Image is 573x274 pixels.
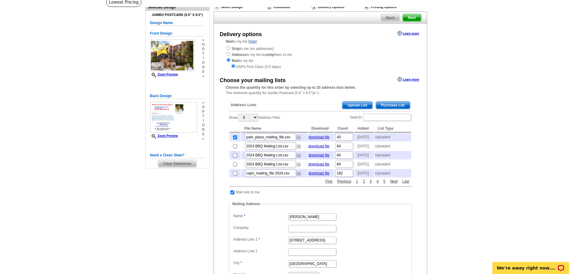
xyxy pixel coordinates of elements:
a: download file [308,153,329,157]
span: n [202,65,205,69]
span: p [202,47,205,51]
strong: Ship [232,47,240,51]
a: Learn more [397,77,419,82]
img: delete.png [297,171,301,176]
img: small-thumb.jpg [150,102,197,133]
label: Show Address Files [229,113,280,122]
a: 2 [361,179,366,184]
div: The minimum quantity for Jumbo Postcard (5.5" x 8.5")is 1. [214,85,427,96]
a: Remove this list [297,161,301,165]
a: Previous [336,179,353,184]
span: Back [381,14,400,21]
span: » [202,137,205,141]
span: i [202,56,205,60]
div: Printing Options [363,4,417,10]
div: Customize [266,4,311,10]
a: 1 [355,179,360,184]
div: USPS First Class (3-5 days) [226,63,415,69]
td: [DATE] [354,169,374,177]
span: Address Lists [231,102,257,108]
a: Learn more [397,31,419,36]
img: small-thumb.jpg [150,39,195,71]
label: Search: [350,113,411,122]
select: ShowAddress Files [239,114,258,121]
label: Address Line 2 [233,248,288,254]
td: [DATE] [354,160,374,168]
label: City [233,260,288,266]
span: p [202,109,205,114]
a: 5 [382,179,387,184]
span: Next [403,14,421,21]
input: Search: [363,114,411,121]
td: Uploaded [375,133,411,141]
th: List Type [375,125,411,132]
label: Company [233,225,288,230]
span: o [202,123,205,128]
div: Choose your mailing lists [220,76,286,85]
div: Selected Design [146,4,209,10]
a: Remove this list [297,143,301,147]
h5: Design Name [150,20,205,26]
a: Zoom Preview [150,134,178,137]
img: Customize [267,4,272,10]
span: s [202,132,205,137]
h4: Jumbo Postcard (5.5" x 8.5") [150,13,205,17]
div: Select Design [214,4,266,11]
td: Uploaded [375,151,411,159]
span: » [202,38,205,42]
th: File Name [241,125,308,132]
iframe: LiveChat chat widget [488,255,573,274]
td: Uploaded [375,160,411,168]
div: to my list ( ) [214,39,427,69]
span: Purchase List [376,102,410,109]
th: Added [354,125,374,132]
strong: ship [266,53,274,57]
td: [DATE] [354,133,374,141]
h5: Back Design [150,93,205,99]
img: delete.png [297,144,301,149]
img: delete.png [297,135,301,140]
span: » [202,74,205,79]
a: First [324,179,334,184]
span: t [202,114,205,119]
div: Delivery options [220,30,262,38]
span: Clear Selections [158,160,196,167]
a: Remove this list [297,152,301,156]
a: Back [380,14,400,22]
td: Uploaded [375,169,411,177]
img: delete.png [297,162,301,167]
a: Last [401,179,411,184]
h5: Front Design [150,31,205,36]
img: Printing Options & Summary [364,4,369,10]
span: o [202,42,205,47]
td: [DATE] [354,142,374,150]
label: Address Line 1 [233,237,288,242]
span: o [202,105,205,109]
a: hide [249,39,256,44]
legend: Mailing Address [232,201,261,207]
a: Zoom Preview [150,73,178,76]
h5: Need a Clean Slate? [150,152,205,158]
a: Remove this list [297,134,301,138]
a: download file [308,162,329,166]
img: delete.png [297,153,301,158]
span: » [202,100,205,105]
a: download file [308,171,329,175]
a: Next [389,179,399,184]
a: Remove this list [297,170,301,174]
strong: Address [232,53,246,57]
a: 4 [375,179,380,184]
img: Delivery Options [311,4,316,10]
span: t [202,51,205,56]
img: Select Design [214,4,219,10]
strong: Choose the quantity for this order by selecting up to 20 address lists below. [226,85,356,90]
label: Name [233,213,288,219]
th: Count [334,125,354,132]
a: 3 [368,179,373,184]
span: o [202,60,205,65]
span: Upload List [342,102,372,109]
strong: Mail [232,59,239,63]
div: Delivery Options [311,4,363,11]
